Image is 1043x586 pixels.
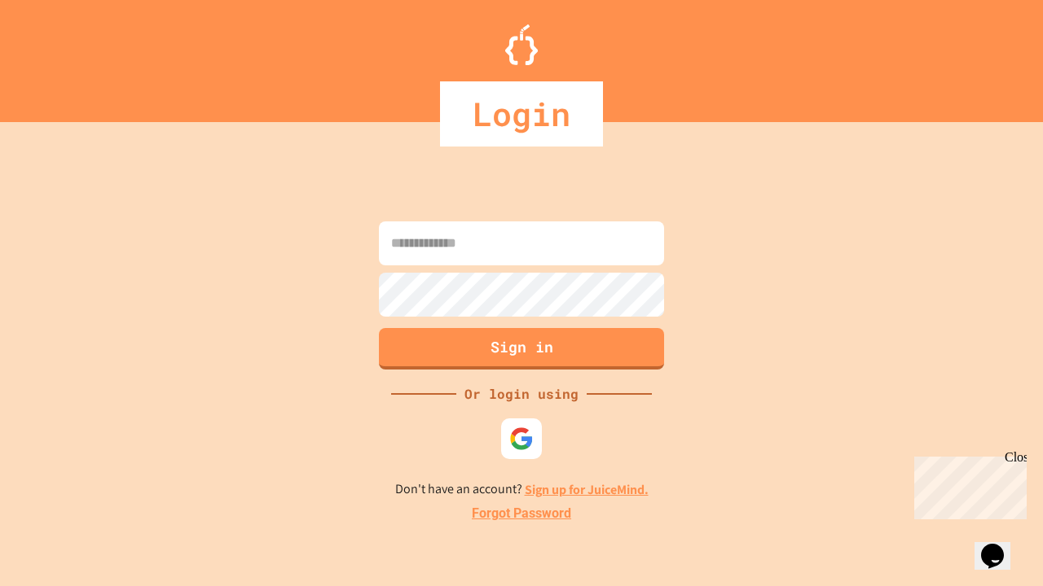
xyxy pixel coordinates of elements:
div: Chat with us now!Close [7,7,112,103]
img: Logo.svg [505,24,538,65]
iframe: chat widget [908,450,1027,519]
div: Or login using [456,384,587,404]
p: Don't have an account? [395,479,649,500]
div: Login [440,81,603,146]
a: Sign up for JuiceMind. [525,481,649,498]
img: google-icon.svg [509,426,534,451]
button: Sign in [379,328,664,370]
iframe: chat widget [975,521,1027,570]
a: Forgot Password [472,504,571,523]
